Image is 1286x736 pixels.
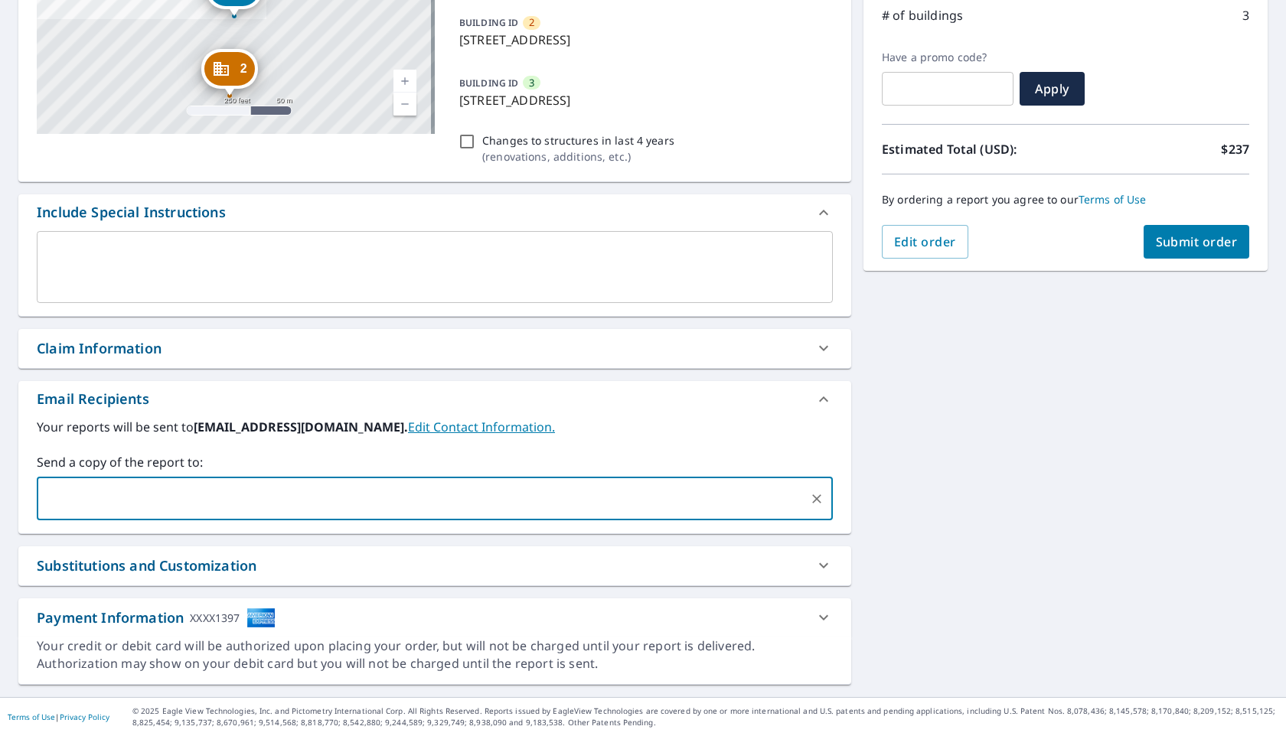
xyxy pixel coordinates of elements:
[37,418,833,436] label: Your reports will be sent to
[894,233,956,250] span: Edit order
[1156,233,1238,250] span: Submit order
[459,16,518,29] p: BUILDING ID
[1221,140,1249,158] p: $237
[882,6,963,24] p: # of buildings
[37,607,276,628] div: Payment Information
[37,338,162,359] div: Claim Information
[1144,225,1250,259] button: Submit order
[18,381,851,418] div: Email Recipients
[1079,192,1147,207] a: Terms of Use
[18,194,851,231] div: Include Special Instructions
[806,488,827,510] button: Clear
[201,49,258,96] div: Dropped pin, building 2, Commercial property, 7310 Westfield Plaza Dr Belleville, IL 62223
[194,418,408,435] b: [EMAIL_ADDRESS][DOMAIN_NAME].
[18,329,851,368] div: Claim Information
[482,132,674,148] p: Changes to structures in last 4 years
[393,70,416,93] a: Current Level 17, Zoom In
[37,555,256,576] div: Substitutions and Customization
[37,453,833,471] label: Send a copy of the report to:
[246,607,276,628] img: cardImage
[882,140,1066,158] p: Estimated Total (USD):
[8,712,55,722] a: Terms of Use
[882,193,1249,207] p: By ordering a report you agree to our
[18,598,851,637] div: Payment InformationXXXX1397cardImage
[190,607,240,628] div: XXXX1397
[459,91,827,109] p: [STREET_ADDRESS]
[459,31,827,49] p: [STREET_ADDRESS]
[529,76,534,90] span: 3
[37,389,149,409] div: Email Recipients
[482,148,674,164] p: ( renovations, additions, etc. )
[60,712,109,722] a: Privacy Policy
[1032,80,1072,97] span: Apply
[459,77,518,90] p: BUILDING ID
[240,63,247,74] span: 2
[529,15,534,30] span: 2
[8,712,109,721] p: |
[393,93,416,116] a: Current Level 17, Zoom Out
[1242,6,1249,24] p: 3
[882,225,968,259] button: Edit order
[37,637,833,672] div: Your credit or debit card will be authorized upon placing your order, but will not be charged unt...
[18,546,851,585] div: Substitutions and Customization
[882,50,1013,64] label: Have a promo code?
[37,202,226,223] div: Include Special Instructions
[1020,72,1085,106] button: Apply
[408,418,555,435] a: EditContactInfo
[132,705,1278,728] p: © 2025 Eagle View Technologies, Inc. and Pictometry International Corp. All Rights Reserved. Repo...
